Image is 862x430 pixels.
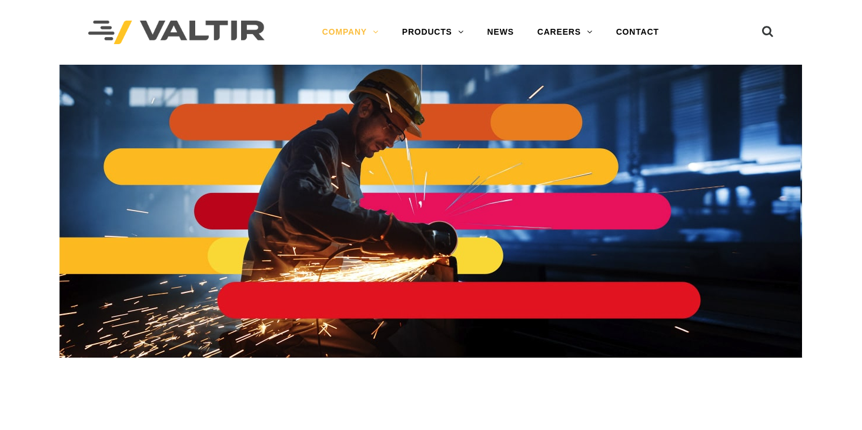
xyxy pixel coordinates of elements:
[310,21,390,44] a: COMPANY
[88,21,265,45] img: Valtir
[526,21,604,44] a: CAREERS
[390,21,476,44] a: PRODUCTS
[604,21,671,44] a: CONTACT
[476,21,526,44] a: NEWS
